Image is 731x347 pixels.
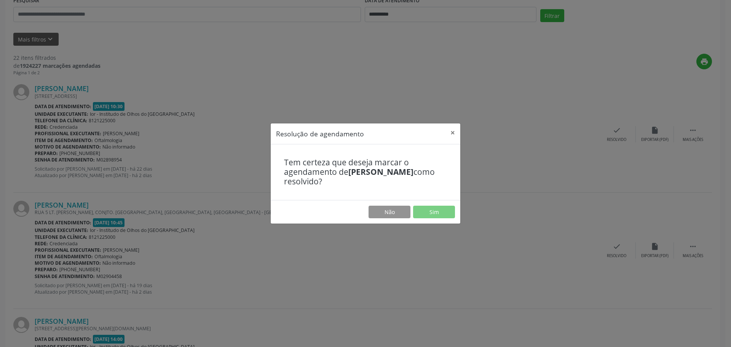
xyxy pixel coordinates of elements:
b: [PERSON_NAME] [348,166,413,177]
button: Close [445,123,460,142]
button: Sim [413,206,455,219]
button: Não [369,206,410,219]
h4: Tem certeza que deseja marcar o agendamento de como resolvido? [284,158,447,187]
h5: Resolução de agendamento [276,129,364,139]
